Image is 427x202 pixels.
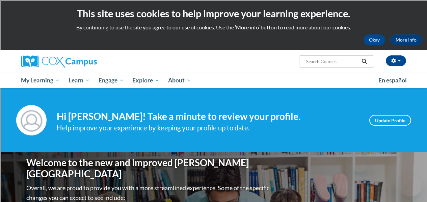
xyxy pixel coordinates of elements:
[64,73,94,88] a: Learn
[128,73,164,88] a: Explore
[305,57,359,66] input: Search Courses
[21,76,60,84] span: My Learning
[132,76,159,84] span: Explore
[386,55,406,66] button: Account Settings
[164,73,195,88] a: About
[359,57,369,66] button: Search
[94,73,128,88] a: Engage
[69,76,90,84] span: Learn
[21,55,97,68] img: Cox Campus
[374,73,411,87] a: En español
[99,76,124,84] span: Engage
[17,73,64,88] a: My Learning
[378,77,407,84] span: En español
[353,159,366,172] iframe: Close message
[16,73,411,88] div: Main menu
[21,55,143,68] a: Cox Campus
[168,76,191,84] span: About
[400,175,422,197] iframe: Button to launch messaging window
